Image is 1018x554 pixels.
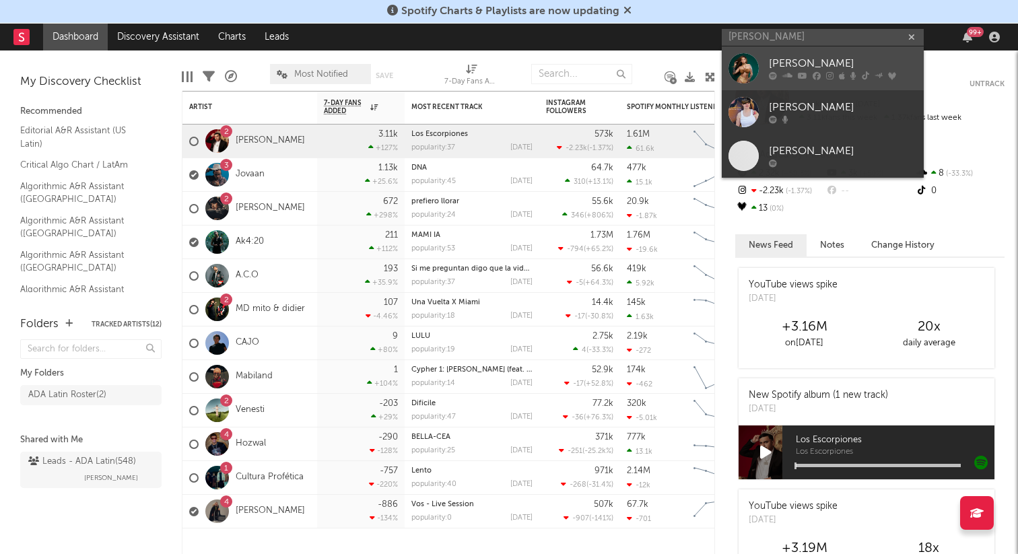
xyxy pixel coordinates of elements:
div: popularity: 40 [411,481,456,488]
svg: Chart title [687,192,748,226]
div: [DATE] [510,514,533,522]
svg: Chart title [687,293,748,326]
span: Dismiss [623,6,632,17]
div: [PERSON_NAME] [769,143,917,160]
div: +35.9 % [365,278,398,287]
div: on [DATE] [742,335,867,351]
span: ⁠Los Escorpiones [796,448,994,456]
span: 4 [582,347,586,354]
div: 7-Day Fans Added (7-Day Fans Added) [444,57,498,96]
a: Una Vuelta X Miami [411,299,480,306]
div: popularity: 45 [411,178,456,185]
a: BELLA-CEA [411,434,450,441]
a: [PERSON_NAME] [236,203,305,214]
div: 56.6k [591,265,613,273]
a: [PERSON_NAME] [236,135,305,147]
span: -794 [567,246,584,253]
span: -33.3 % [944,170,973,178]
div: -4.46 % [366,312,398,320]
a: [PERSON_NAME] [722,46,924,90]
span: -1.37 % [589,145,611,152]
a: Dashboard [43,24,108,50]
div: [DATE] [510,447,533,454]
div: -886 [378,500,398,509]
div: -2.23k [735,182,825,200]
div: 320k [627,399,646,408]
a: MD mito & didier [236,304,305,315]
button: Change History [858,234,948,256]
span: 310 [574,178,586,186]
div: 67.7k [627,500,648,509]
div: -462 [627,380,652,388]
div: daily average [867,335,991,351]
div: [DATE] [510,144,533,151]
span: 0 % [768,205,784,213]
span: [PERSON_NAME] [84,470,138,486]
div: 1 [394,366,398,374]
div: 371k [595,433,613,442]
span: -251 [568,448,582,455]
div: 2.75k [592,332,613,341]
div: 477k [627,164,646,172]
svg: Chart title [687,427,748,461]
a: Charts [209,24,255,50]
div: Artist [189,103,290,111]
span: +65.2 % [586,246,611,253]
div: [DATE] [749,514,838,527]
a: MAMI IA [411,232,440,239]
span: -268 [570,481,586,489]
a: Venesti [236,405,265,416]
div: -757 [380,466,398,475]
div: 193 [384,265,398,273]
a: Mabiland [236,371,273,382]
span: -1.37 % [784,188,812,195]
div: prefiero llorar [411,198,533,205]
div: 419k [627,265,646,273]
div: [DATE] [510,178,533,185]
div: Si me preguntan digo que la vida es corta [411,265,533,273]
div: 13.1k [627,447,652,456]
div: 9 [393,332,398,341]
div: LULU [411,333,533,340]
div: -1.87k [627,211,657,220]
div: popularity: 53 [411,245,455,252]
svg: Chart title [687,394,748,427]
a: Editorial A&R Assistant (US Latin) [20,123,148,151]
a: A.C.O [236,270,259,281]
div: +298 % [366,211,398,219]
div: Recommended [20,104,162,120]
a: Leads - ADA Latin(548)[PERSON_NAME] [20,452,162,488]
div: DNA [411,164,533,172]
div: 52.9k [592,366,613,374]
div: 1.61M [627,130,650,139]
a: Vos - Live Session [411,501,474,508]
div: -134 % [370,514,398,522]
div: 13 [735,200,825,217]
div: 5.92k [627,279,654,287]
div: YouTube views spike [749,278,838,292]
span: -17 [574,313,585,320]
a: Algorithmic A&R Assistant ([GEOGRAPHIC_DATA]) [20,282,148,310]
div: Most Recent Track [411,103,512,111]
div: 174k [627,366,646,374]
div: popularity: 37 [411,279,455,286]
div: 1.13k [378,164,398,172]
div: Spotify Monthly Listeners [627,103,728,111]
button: Tracked Artists(12) [92,321,162,328]
div: [DATE] [510,413,533,421]
span: ⁠Los Escorpiones [796,432,994,448]
svg: Chart title [687,125,748,158]
span: -907 [572,515,589,522]
span: -17 [573,380,584,388]
div: popularity: 14 [411,380,455,387]
a: Difícile [411,400,436,407]
span: +52.8 % [586,380,611,388]
div: -5.01k [627,413,657,422]
div: popularity: 24 [411,211,456,219]
div: 1.76M [627,231,650,240]
span: +806 % [586,212,611,219]
svg: Chart title [687,461,748,495]
div: -272 [627,346,651,355]
div: [DATE] [510,346,533,353]
div: Lento [411,467,533,475]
